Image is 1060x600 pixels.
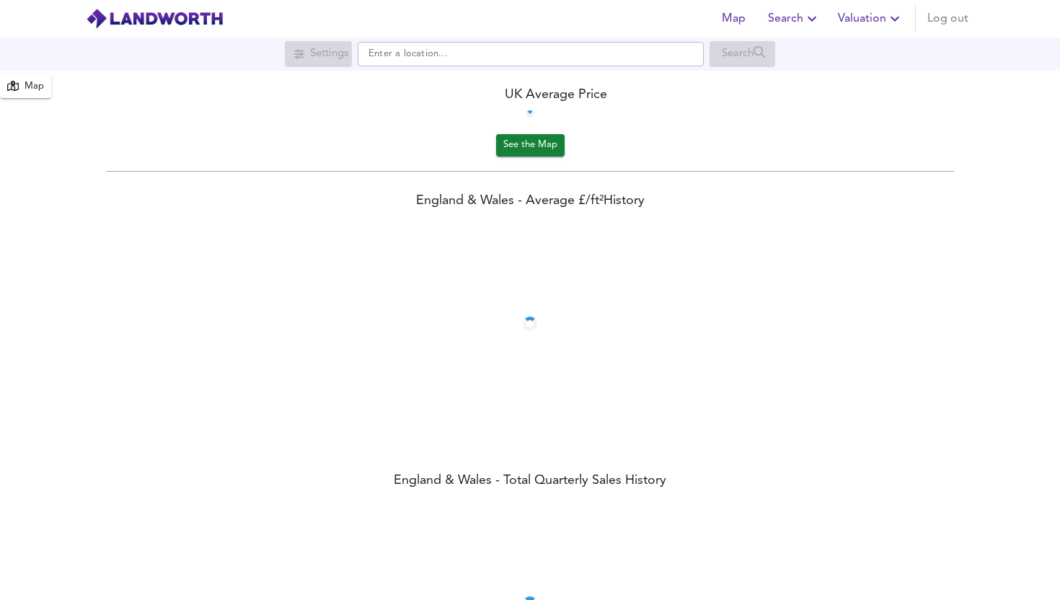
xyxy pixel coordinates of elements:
button: Map [710,4,756,33]
button: See the Map [496,134,565,156]
button: Valuation [832,4,909,33]
button: Search [762,4,826,33]
div: Search for a location first or explore the map [285,41,352,67]
input: Enter a location... [358,42,704,66]
div: Search for a location first or explore the map [710,41,775,67]
span: See the Map [503,137,557,154]
span: Valuation [838,9,904,29]
img: logo [86,8,224,30]
span: Map [716,9,751,29]
span: Search [768,9,821,29]
div: Map [25,79,44,95]
button: Log out [922,4,974,33]
span: Log out [927,9,968,29]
